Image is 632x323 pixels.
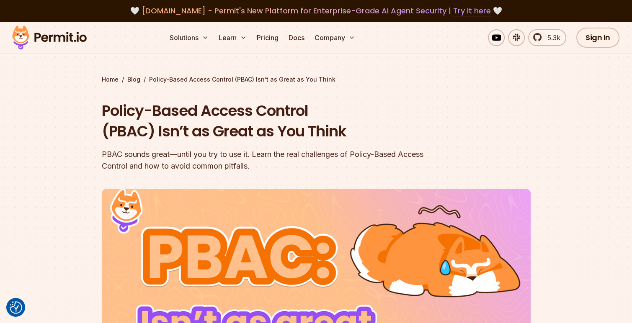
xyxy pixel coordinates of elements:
a: Blog [127,75,140,84]
a: 5.3k [528,29,566,46]
button: Company [311,29,359,46]
img: Permit logo [8,23,90,52]
div: 🤍 🤍 [20,5,612,17]
a: Home [102,75,119,84]
div: PBAC sounds great—until you try to use it. Learn the real challenges of Policy-Based Access Contr... [102,149,423,172]
button: Learn [215,29,250,46]
button: Consent Preferences [10,301,22,314]
a: Try it here [453,5,491,16]
img: Revisit consent button [10,301,22,314]
a: Pricing [253,29,282,46]
a: Sign In [576,28,619,48]
span: [DOMAIN_NAME] - Permit's New Platform for Enterprise-Grade AI Agent Security | [142,5,491,16]
div: / / [102,75,531,84]
button: Solutions [166,29,212,46]
span: 5.3k [542,33,560,43]
h1: Policy-Based Access Control (PBAC) Isn’t as Great as You Think [102,100,423,142]
a: Docs [285,29,308,46]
